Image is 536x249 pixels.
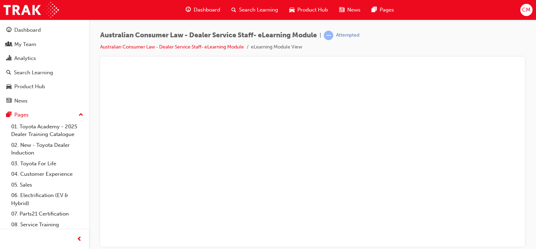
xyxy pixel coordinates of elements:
[522,6,530,14] span: CM
[3,38,86,51] a: My Team
[324,31,333,40] span: learningRecordVerb_ATTEMPT-icon
[520,4,533,16] button: CM
[14,54,36,62] div: Analytics
[8,169,86,180] a: 04. Customer Experience
[380,6,394,14] span: Pages
[284,3,334,17] a: car-iconProduct Hub
[347,6,360,14] span: News
[77,235,82,244] span: prev-icon
[8,180,86,190] a: 05. Sales
[226,3,284,17] a: search-iconSearch Learning
[6,70,11,76] span: search-icon
[100,31,317,39] span: Australian Consumer Law - Dealer Service Staff- eLearning Module
[6,98,12,104] span: news-icon
[6,84,12,90] span: car-icon
[14,111,29,119] div: Pages
[339,6,344,14] span: news-icon
[289,6,295,14] span: car-icon
[14,83,45,91] div: Product Hub
[3,2,59,18] img: Trak
[8,219,86,230] a: 08. Service Training
[239,6,278,14] span: Search Learning
[8,190,86,209] a: 06. Electrification (EV & Hybrid)
[3,22,86,108] button: DashboardMy TeamAnalyticsSearch LearningProduct HubNews
[8,121,86,140] a: 01. Toyota Academy - 2025 Dealer Training Catalogue
[100,44,244,50] a: Australian Consumer Law - Dealer Service Staff- eLearning Module
[251,43,302,51] li: eLearning Module View
[336,32,359,39] div: Attempted
[14,97,28,105] div: News
[3,108,86,121] button: Pages
[6,112,12,118] span: pages-icon
[297,6,328,14] span: Product Hub
[8,158,86,169] a: 03. Toyota For Life
[3,66,86,79] a: Search Learning
[3,80,86,93] a: Product Hub
[6,27,12,33] span: guage-icon
[231,6,236,14] span: search-icon
[6,55,12,62] span: chart-icon
[3,95,86,107] a: News
[8,209,86,219] a: 07. Parts21 Certification
[334,3,366,17] a: news-iconNews
[3,24,86,37] a: Dashboard
[14,40,36,48] div: My Team
[372,6,377,14] span: pages-icon
[14,69,53,77] div: Search Learning
[194,6,220,14] span: Dashboard
[79,111,83,120] span: up-icon
[186,6,191,14] span: guage-icon
[320,31,321,39] span: |
[6,41,12,48] span: people-icon
[3,52,86,65] a: Analytics
[8,140,86,158] a: 02. New - Toyota Dealer Induction
[180,3,226,17] a: guage-iconDashboard
[366,3,400,17] a: pages-iconPages
[14,26,41,34] div: Dashboard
